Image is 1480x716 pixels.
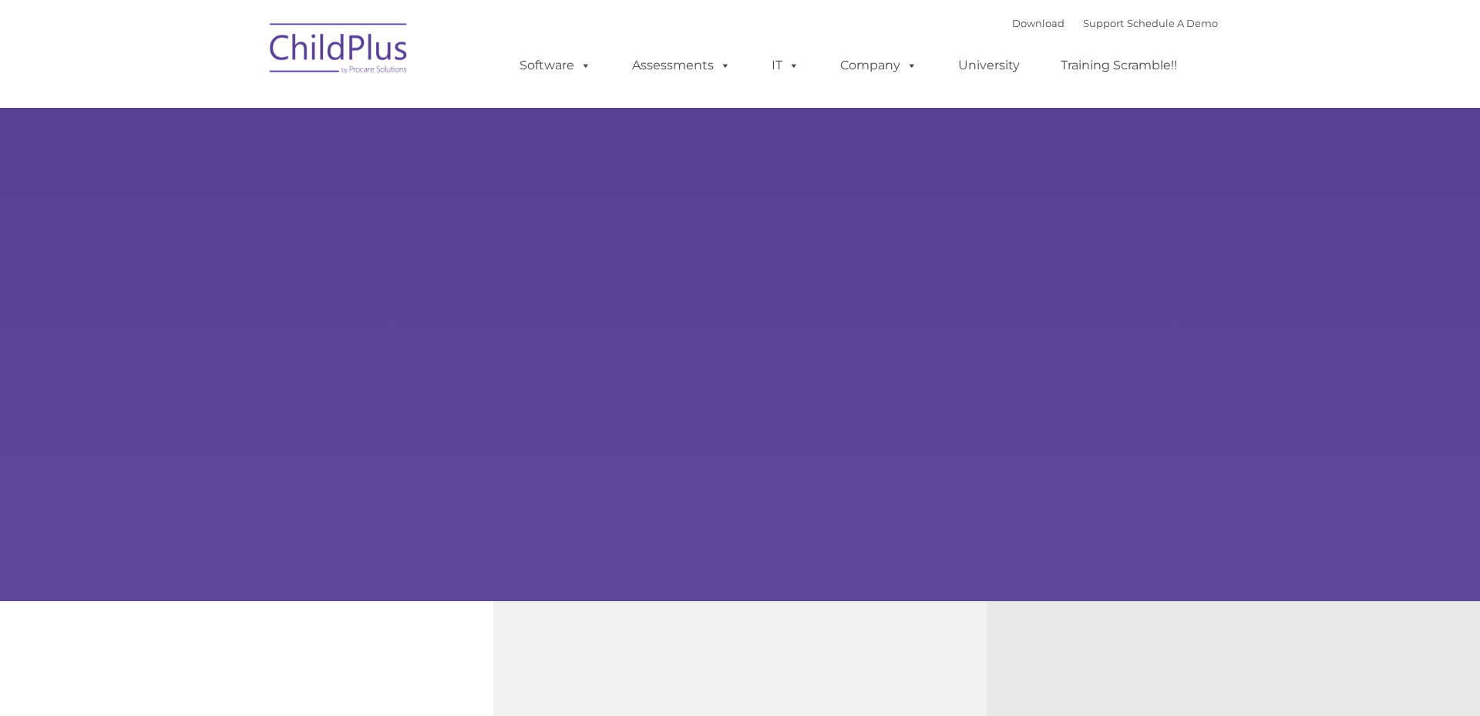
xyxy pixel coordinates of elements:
a: Software [504,50,607,81]
a: IT [756,50,815,81]
font: | [1012,17,1218,29]
img: ChildPlus by Procare Solutions [262,12,416,89]
a: Company [825,50,933,81]
a: Assessments [617,50,746,81]
a: Download [1012,17,1065,29]
a: Schedule A Demo [1127,17,1218,29]
a: Training Scramble!! [1045,50,1192,81]
a: Support [1083,17,1124,29]
a: University [943,50,1035,81]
